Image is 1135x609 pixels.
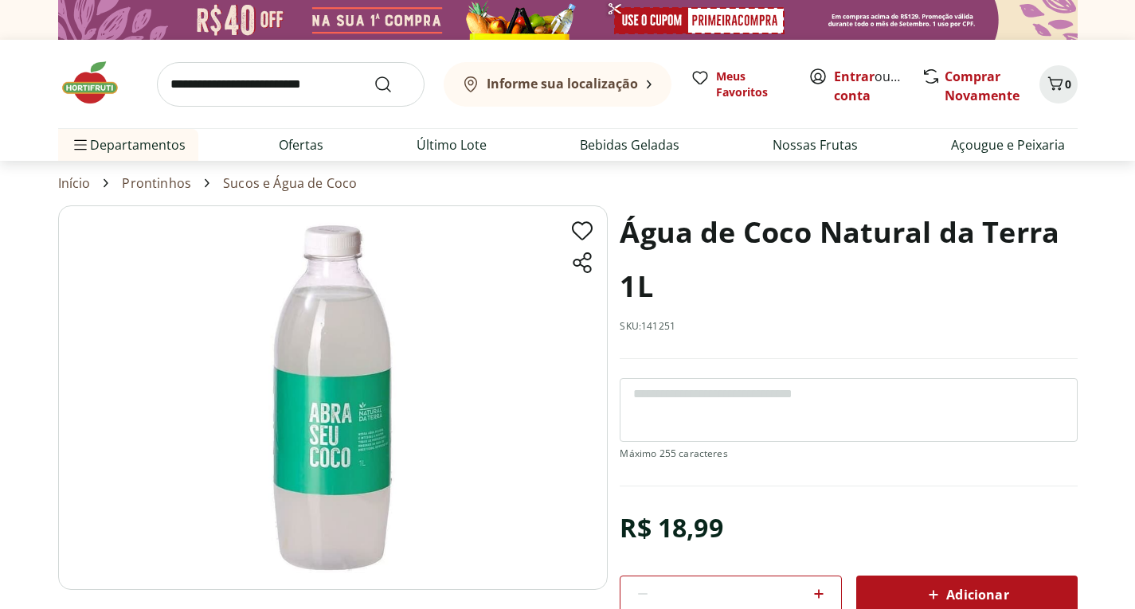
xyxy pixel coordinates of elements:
[58,205,608,590] img: Água de Coco Natural da Terra 1L
[691,68,789,100] a: Meus Favoritos
[279,135,323,154] a: Ofertas
[945,68,1020,104] a: Comprar Novamente
[834,68,922,104] a: Criar conta
[58,176,91,190] a: Início
[834,68,875,85] a: Entrar
[374,75,412,94] button: Submit Search
[58,59,138,107] img: Hortifruti
[71,126,90,164] button: Menu
[620,205,1077,314] h1: Água de Coco Natural da Terra 1L
[71,126,186,164] span: Departamentos
[773,135,858,154] a: Nossas Frutas
[444,62,671,107] button: Informe sua localização
[417,135,487,154] a: Último Lote
[620,320,675,333] p: SKU: 141251
[834,67,905,105] span: ou
[122,176,191,190] a: Prontinhos
[924,585,1008,604] span: Adicionar
[157,62,425,107] input: search
[487,75,638,92] b: Informe sua localização
[620,506,722,550] div: R$ 18,99
[580,135,679,154] a: Bebidas Geladas
[951,135,1065,154] a: Açougue e Peixaria
[1039,65,1078,103] button: Carrinho
[223,176,357,190] a: Sucos e Água de Coco
[716,68,789,100] span: Meus Favoritos
[1065,76,1071,92] span: 0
